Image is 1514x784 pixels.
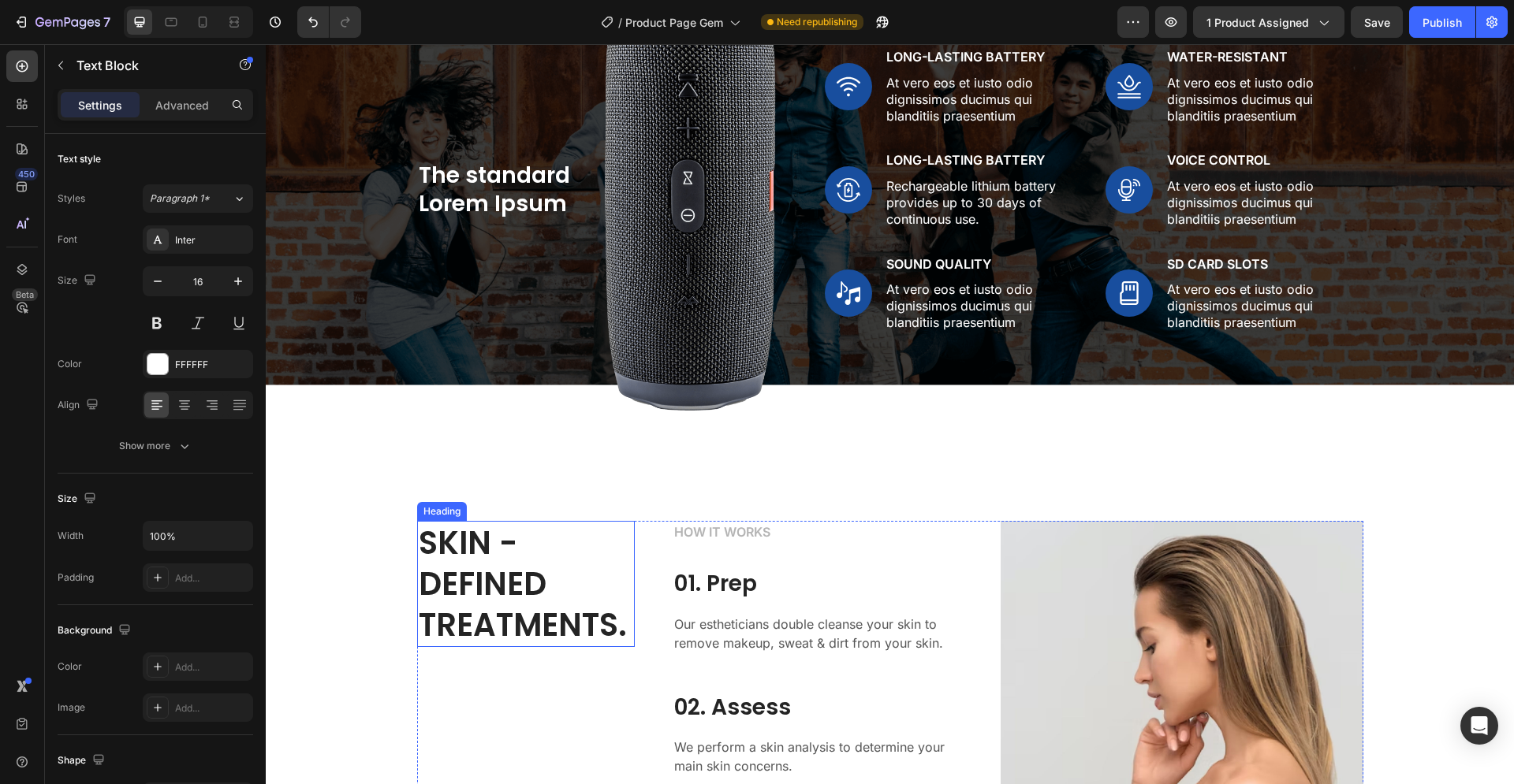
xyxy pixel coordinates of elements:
p: We perform a skin analysis to determine your main skin concerns. [408,693,695,731]
p: At vero eos et iusto odio dignissimos ducimus qui blanditiis praesentium [621,31,815,80]
span: / [618,14,622,31]
p: At vero eos et iusto odio dignissimos ducimus qui blanditiis praesentium [901,31,1095,80]
div: Image [58,700,85,715]
div: Add... [175,701,249,715]
div: Styles [58,191,85,206]
div: Add... [175,660,249,674]
div: Color [58,660,82,674]
button: Paragraph 1* [143,184,253,213]
div: Padding [58,570,94,585]
p: HOW IT WORKS [408,478,695,497]
div: Add... [175,571,249,585]
p: Long-Lasting Battery [621,108,815,124]
div: Width [58,529,84,543]
div: FFFFFF [175,358,249,372]
div: Heading [155,460,198,474]
p: At vero eos et iusto odio dignissimos ducimus qui blanditiis praesentium [901,237,1095,286]
p: Rechargeable lithium battery provides up to 30 days of continuous use. [621,134,815,183]
div: Size [58,489,99,510]
div: Background [58,620,134,641]
button: 1 product assigned [1193,6,1344,38]
div: Undo/Redo [297,6,361,38]
p: Settings [78,97,122,113]
div: Show more [119,438,192,454]
img: gempages_432750572815254551-94f66521-b1ce-498f-9722-cf8bd7cf227d.svg [559,122,606,169]
p: Voice Control [901,108,1095,124]
p: At vero eos et iusto odio dignissimos ducimus qui blanditiis praesentium [901,134,1095,183]
div: Shape [58,750,108,771]
button: Publish [1409,6,1475,38]
p: SKIN - DEFINED TREATMENTS. [153,478,367,601]
span: Save [1364,16,1390,29]
iframe: Design area [266,44,1514,784]
span: 1 product assigned [1206,14,1309,31]
div: 450 [15,168,38,180]
p: Sound Quality [621,212,815,229]
button: Save [1351,6,1403,38]
img: gempages_432750572815254551-2173ab18-0257-4929-a3a3-6bdce7cc2798.svg [840,19,887,66]
p: Our estheticians double cleanse your skin to remove makeup, sweat & dirt from your skin. [408,570,695,608]
p: Water-Resistant [901,5,1095,21]
p: Text Block [76,56,211,75]
div: Inter [175,233,249,247]
span: Paragraph 1* [150,191,210,206]
img: gempages_432750572815254551-a676fc52-de4e-4ae5-8f92-d5755765551a.svg [840,122,887,169]
div: Font [58,232,77,247]
div: Color [58,357,82,371]
img: gempages_432750572815254551-a4fc77b6-8869-47a1-9ca3-e16eacfb7939.svg [559,225,606,273]
span: Product Page Gem [625,14,723,31]
input: Auto [144,522,252,550]
p: 7 [103,13,110,32]
div: Open Intercom Messenger [1460,707,1498,745]
div: Align [58,395,102,416]
div: Text style [58,152,101,166]
p: 01. Prep [408,526,695,554]
div: Size [58,270,99,292]
p: SD Card Slots [901,212,1095,229]
button: 7 [6,6,117,38]
div: Publish [1423,14,1462,31]
div: Beta [12,288,38,301]
p: At vero eos et iusto odio dignissimos ducimus qui blanditiis praesentium [621,237,815,286]
p: Advanced [155,97,209,113]
button: Show more [58,432,253,460]
span: Need republishing [777,15,857,29]
p: 02. Assess [408,649,695,678]
img: gempages_432750572815254551-2ad479b0-3765-443e-a096-3e407383ce13.svg [559,19,606,66]
img: gempages_432750572815254551-e42a1868-b72f-4ece-8d5e-2adc5af3db26.svg [840,225,887,273]
p: Long-Lasting Battery [621,5,815,21]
